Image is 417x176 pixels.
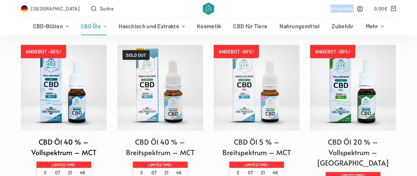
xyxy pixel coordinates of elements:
[331,5,354,13] span: Anmelden
[37,162,91,168] p: Limited time!
[113,18,191,35] a: Haschisch und Extrakte
[21,45,107,131] img: cbd_oil-full_spectrum-mct-40percent-10ml
[310,137,396,168] h2: CBD Öl 20 % – Vollspektrum – [GEOGRAPHIC_DATA]
[374,5,396,13] a: Shopping cart
[203,2,214,15] img: CBD Alchemy
[310,45,355,58] span: ANGEBOT -30%!
[274,18,326,35] a: Nahrungsmittel
[21,5,28,12] img: DE Flag
[75,18,113,35] a: CBD Öle
[123,50,150,60] span: SOLD OUT
[31,5,80,13] span: [GEOGRAPHIC_DATA]
[91,5,114,13] button: Open search form
[326,18,360,35] a: Zubehör
[27,18,390,35] nav: Header-Menü
[100,5,114,13] span: Suche
[214,137,300,158] h2: CBD Öl 5 % – Breitspektrum – MCT
[117,45,203,131] img: cbd_oil-broad_spectrum-mct-40percent-10ml
[374,6,388,12] bdi: 0,00
[384,6,387,12] span: €
[21,137,107,158] h2: CBD Öl 40 % – Vollspektrum – MCT
[117,137,203,158] h2: CBD Öl 40 % – Breitspektrum – MCT
[27,18,74,35] a: CBD-Blüten
[21,5,80,13] a: Select Country
[214,45,300,131] img: cbd_oil-broad_spectrum-mct-5percent-10ml
[229,162,284,168] p: Limited time!
[133,162,187,168] p: Limited time!
[310,45,396,131] img: cbd_oil-full_spectrum-hso-20percent-10ml
[214,45,259,58] span: ANGEBOT -50%!
[21,45,66,58] span: ANGEBOT -30%!
[331,5,363,13] a: Anmelden
[360,18,390,35] a: Mehr
[191,18,227,35] a: Kosmetik
[227,18,274,35] a: CBD für Tiere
